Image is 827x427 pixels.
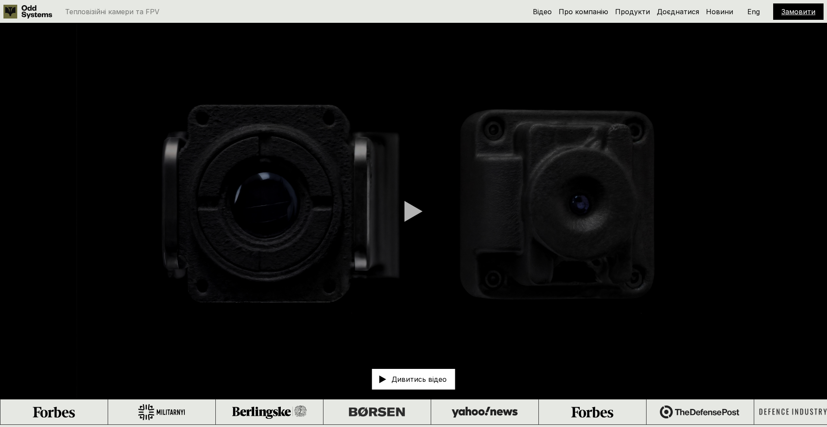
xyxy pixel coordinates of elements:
a: Новини [706,7,733,16]
a: Про компанію [559,7,608,16]
p: Дивитись відео [392,376,447,383]
a: Продукти [615,7,650,16]
p: Eng [747,8,760,15]
a: Замовити [781,7,815,16]
p: Тепловізійні камери та FPV [65,8,159,15]
a: Відео [533,7,552,16]
a: Доєднатися [657,7,699,16]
